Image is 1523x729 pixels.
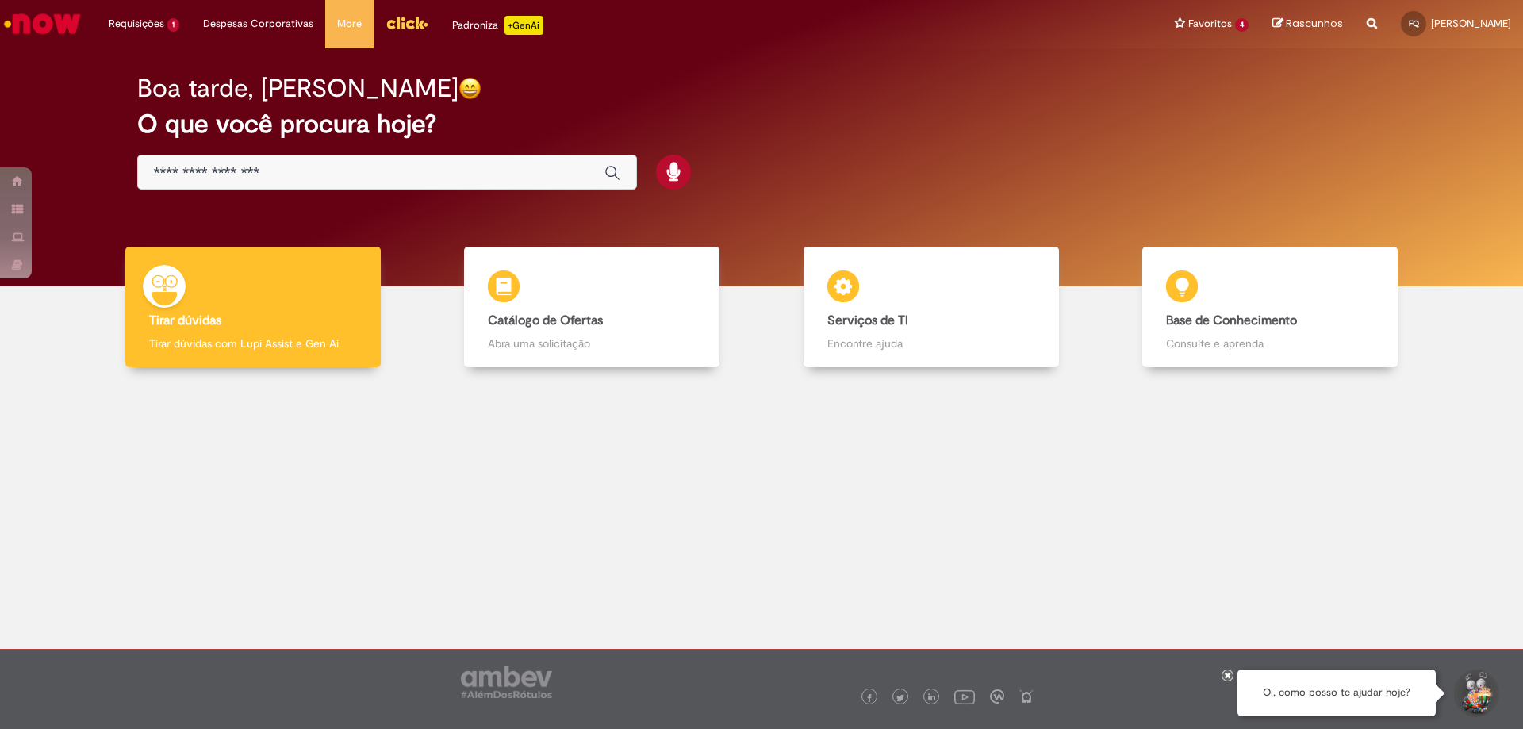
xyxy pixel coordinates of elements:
span: More [337,16,362,32]
button: Iniciar Conversa de Suporte [1452,670,1499,717]
img: logo_footer_facebook.png [865,694,873,702]
img: logo_footer_linkedin.png [928,693,936,703]
span: 4 [1235,18,1249,32]
b: Base de Conhecimento [1166,313,1297,328]
p: Encontre ajuda [827,336,1035,351]
a: Tirar dúvidas Tirar dúvidas com Lupi Assist e Gen Ai [83,247,423,368]
a: Catálogo de Ofertas Abra uma solicitação [423,247,762,368]
span: Rascunhos [1286,16,1343,31]
a: Rascunhos [1272,17,1343,32]
img: happy-face.png [458,77,481,100]
b: Tirar dúvidas [149,313,221,328]
img: logo_footer_twitter.png [896,694,904,702]
img: logo_footer_workplace.png [990,689,1004,704]
img: ServiceNow [2,8,83,40]
span: FQ [1409,18,1419,29]
b: Catálogo de Ofertas [488,313,603,328]
span: Despesas Corporativas [203,16,313,32]
span: Favoritos [1188,16,1232,32]
div: Padroniza [452,16,543,35]
p: Abra uma solicitação [488,336,696,351]
span: Requisições [109,16,164,32]
img: logo_footer_naosei.png [1019,689,1034,704]
p: +GenAi [504,16,543,35]
span: 1 [167,18,179,32]
img: logo_footer_ambev_rotulo_gray.png [461,666,552,698]
a: Serviços de TI Encontre ajuda [761,247,1101,368]
div: Oi, como posso te ajudar hoje? [1237,670,1436,716]
img: logo_footer_youtube.png [954,686,975,707]
b: Serviços de TI [827,313,908,328]
h2: Boa tarde, [PERSON_NAME] [137,75,458,102]
h2: O que você procura hoje? [137,110,1387,138]
p: Tirar dúvidas com Lupi Assist e Gen Ai [149,336,357,351]
a: Base de Conhecimento Consulte e aprenda [1101,247,1441,368]
p: Consulte e aprenda [1166,336,1374,351]
img: click_logo_yellow_360x200.png [386,11,428,35]
span: [PERSON_NAME] [1431,17,1511,30]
